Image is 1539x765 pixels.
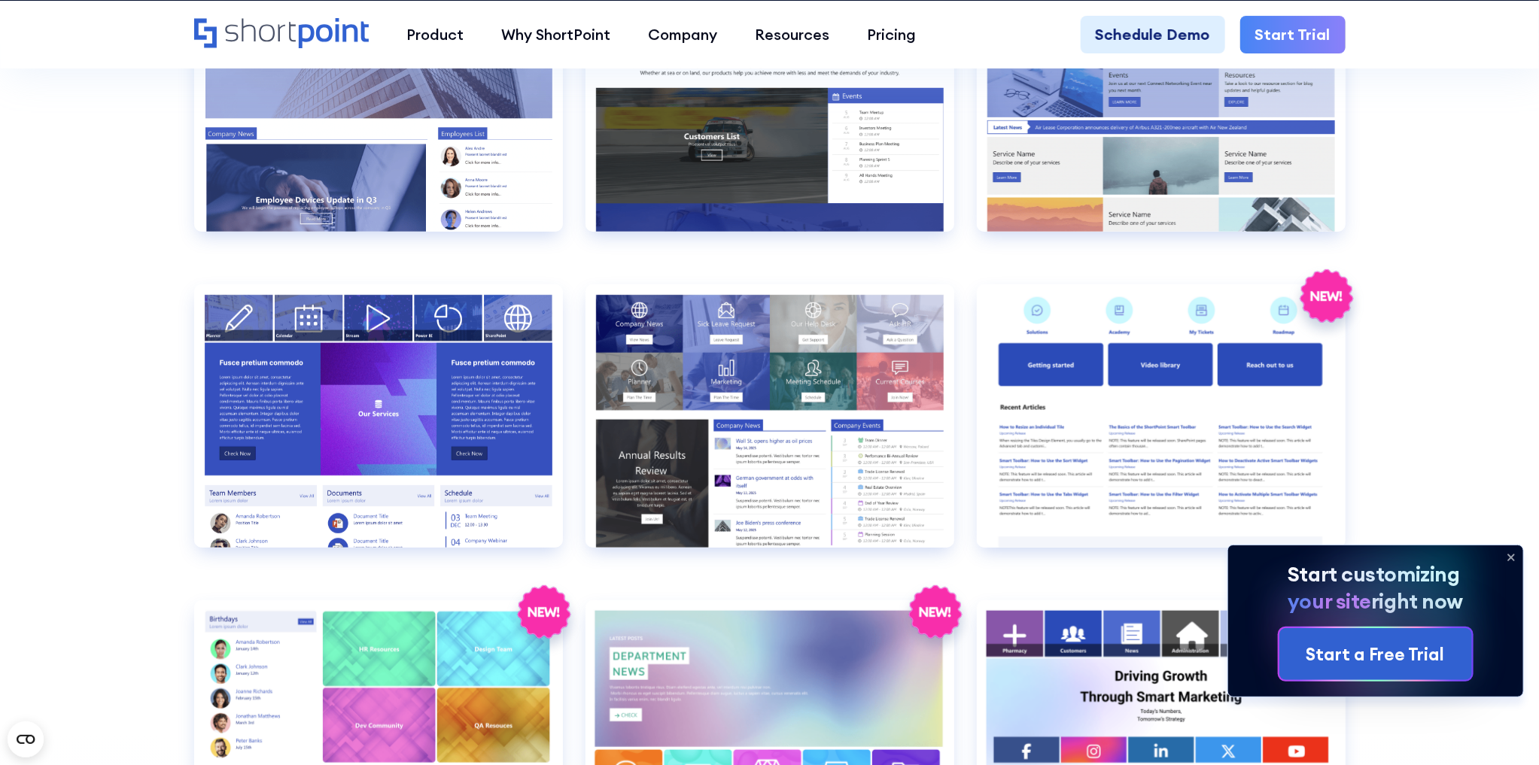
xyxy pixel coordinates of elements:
[867,23,916,46] div: Pricing
[501,23,610,46] div: Why ShortPoint
[648,23,717,46] div: Company
[848,16,935,53] a: Pricing
[1464,693,1539,765] iframe: Chat Widget
[977,284,1346,578] a: Knowledge Portal
[1081,16,1225,53] a: Schedule Demo
[388,16,482,53] a: Product
[8,721,44,757] button: Open CMP widget
[194,284,563,578] a: Intranet Layout 4
[1279,628,1472,681] a: Start a Free Trial
[585,284,954,578] a: Intranet Layout 5
[194,18,370,50] a: Home
[629,16,736,53] a: Company
[1240,16,1346,53] a: Start Trial
[736,16,848,53] a: Resources
[1306,642,1445,667] div: Start a Free Trial
[406,23,464,46] div: Product
[755,23,829,46] div: Resources
[482,16,629,53] a: Why ShortPoint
